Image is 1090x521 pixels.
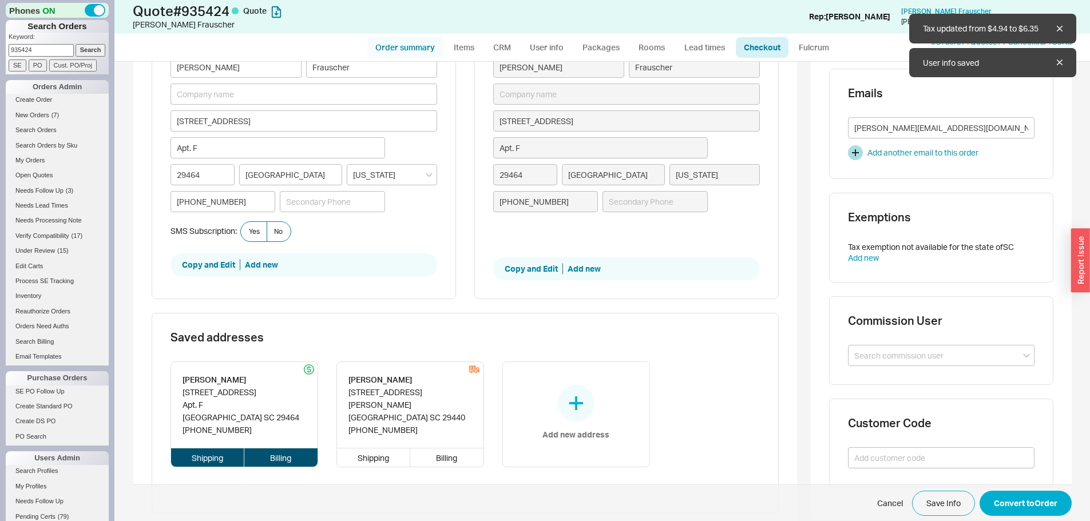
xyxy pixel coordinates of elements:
[51,112,59,118] span: ( 7 )
[367,37,443,58] a: Order summary
[15,247,55,254] span: Under Review
[909,14,1076,43] div: Tax updated from $4.94 to $6.35
[6,20,109,33] h1: Search Orders
[603,191,708,212] input: Secondary Phone
[6,320,109,332] a: Orders Need Auths
[6,290,109,302] a: Inventory
[171,191,276,212] input: Phone
[171,332,760,343] h3: Saved addresses
[6,336,109,348] a: Search Billing
[15,187,64,194] span: Needs Follow Up
[133,3,548,19] h1: Quote # 935424
[15,217,82,224] span: Needs Processing Note
[574,37,628,58] a: Packages
[909,48,1076,78] div: User info saved
[171,226,237,236] span: SMS Subscription:
[183,424,299,436] div: [PHONE_NUMBER]
[426,173,433,177] svg: open menu
[171,137,385,158] input: Apt/Suite/Floor (optional)
[848,212,1034,223] h3: Exemptions
[15,232,69,239] span: Verify Compatibility
[6,80,109,94] div: Orders Admin
[6,465,109,477] a: Search Profiles
[29,59,47,71] input: PO
[244,448,318,467] div: Billing
[912,491,975,516] button: Save Info
[809,11,890,22] div: Rep: [PERSON_NAME]
[58,513,69,520] span: ( 79 )
[6,124,109,136] a: Search Orders
[6,451,109,465] div: Users Admin
[736,37,788,58] a: Checkout
[542,431,609,439] h5: Add new address
[348,411,472,424] div: [GEOGRAPHIC_DATA] SC 29440
[493,57,624,78] input: First name
[980,491,1072,516] button: Convert toOrder
[6,94,109,106] a: Create Order
[6,351,109,363] a: Email Templates
[245,259,278,271] button: Add new
[249,227,260,236] span: Yes
[562,164,665,185] input: City
[182,259,240,271] button: Copy and Edit
[183,411,299,424] div: [GEOGRAPHIC_DATA] SC 29464
[676,37,734,58] a: Lead times
[926,496,961,510] span: Save Info
[6,109,109,121] a: New Orders(7)
[505,263,563,275] button: Copy and Edit
[171,57,302,78] input: First name
[6,260,109,272] a: Edit Carts
[171,110,437,132] input: Street Address
[15,498,64,504] span: Needs Follow Up
[493,110,760,132] input: Street Address
[521,37,572,58] a: User info
[848,345,1034,366] input: Search commission user
[183,373,299,386] div: [PERSON_NAME]
[76,44,106,56] input: Search
[848,253,879,263] a: Add new
[848,242,1014,252] span: Tax exemption not available for the state of SC
[877,498,903,509] span: Cancel
[6,140,109,152] a: Search Orders by Sku
[631,37,673,58] a: Rooms
[6,200,109,212] a: Needs Lead Times
[848,88,1034,99] h3: Emails
[306,57,437,78] input: Last name
[6,400,109,412] a: Create Standard PO
[6,154,109,166] a: My Orders
[629,57,760,78] input: Last name
[994,496,1057,510] span: Convert to Order
[493,164,558,185] input: Zip
[348,386,472,411] div: [STREET_ADDRESS][PERSON_NAME]
[49,59,97,71] input: Cust. PO/Proj
[9,59,26,71] input: SE
[901,7,992,15] a: [PERSON_NAME] Frauscher
[791,37,838,58] a: Fulcrum
[493,137,708,158] input: Apt/Suite/Floor (optional)
[6,185,109,197] a: Needs Follow Up(3)
[485,37,519,58] a: CRM
[183,386,299,399] div: [STREET_ADDRESS]
[6,169,109,181] a: Open Quotes
[6,245,109,257] a: Under Review(15)
[493,83,760,105] input: Company name
[6,230,109,242] a: Verify Compatibility(17)
[848,315,1034,327] h3: Commission User
[274,227,283,236] span: No
[6,431,109,443] a: PO Search
[348,373,472,386] div: [PERSON_NAME]
[493,191,598,212] input: Phone
[848,417,1034,429] h3: Customer Code
[867,147,978,158] div: Add another email to this order
[15,277,74,284] span: Process SE Tracking
[57,247,69,254] span: ( 15 )
[133,19,548,30] div: [PERSON_NAME] Frauscher
[9,33,109,44] p: Keyword:
[1023,353,1030,358] svg: open menu
[568,263,601,275] button: Add new
[42,5,56,17] span: ON
[66,187,73,194] span: ( 3 )
[6,214,109,226] a: Needs Processing Note
[171,164,235,185] input: Zip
